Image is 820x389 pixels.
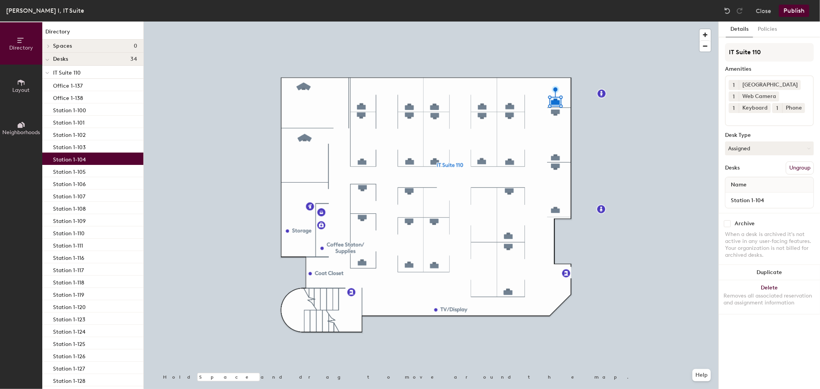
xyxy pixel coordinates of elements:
[134,43,137,49] span: 0
[729,103,739,113] button: 1
[9,45,33,51] span: Directory
[782,103,805,113] div: Phone
[53,265,84,274] p: Station 1-117
[719,265,820,280] button: Duplicate
[739,103,771,113] div: Keyboard
[53,105,86,114] p: Station 1-100
[725,231,814,259] div: When a desk is archived it's not active in any user-facing features. Your organization is not bil...
[53,43,72,49] span: Spaces
[725,165,740,171] div: Desks
[53,130,86,138] p: Station 1-102
[692,369,711,381] button: Help
[130,56,137,62] span: 34
[756,5,771,17] button: Close
[53,80,83,89] p: Office 1-137
[53,314,85,323] p: Station 1-123
[779,5,809,17] button: Publish
[726,22,753,37] button: Details
[733,81,735,89] span: 1
[53,56,68,62] span: Desks
[53,154,86,163] p: Station 1-104
[725,66,814,72] div: Amenities
[739,91,779,101] div: Web Camera
[53,117,85,126] p: Station 1-101
[53,142,86,151] p: Station 1-103
[729,80,739,90] button: 1
[772,103,782,113] button: 1
[727,178,750,192] span: Name
[53,93,83,101] p: Office 1-138
[53,339,85,347] p: Station 1-125
[727,195,812,206] input: Unnamed desk
[6,6,84,15] div: [PERSON_NAME] I, IT Suite
[42,28,143,40] h1: Directory
[53,253,84,261] p: Station 1-116
[786,161,814,175] button: Ungroup
[53,191,85,200] p: Station 1-107
[725,132,814,138] div: Desk Type
[53,203,86,212] p: Station 1-108
[2,129,40,136] span: Neighborhoods
[736,7,743,15] img: Redo
[53,277,84,286] p: Station 1-118
[724,7,731,15] img: Undo
[53,216,86,224] p: Station 1-109
[733,93,735,101] span: 1
[735,221,755,227] div: Archive
[53,376,85,384] p: Station 1-128
[719,280,820,314] button: DeleteRemoves all associated reservation and assignment information
[729,91,739,101] button: 1
[53,228,85,237] p: Station 1-110
[53,302,86,311] p: Station 1-120
[53,363,85,372] p: Station 1-127
[777,104,778,112] span: 1
[53,179,86,188] p: Station 1-106
[53,70,81,76] span: IT Suite 110
[53,289,84,298] p: Station 1-119
[13,87,30,93] span: Layout
[753,22,782,37] button: Policies
[739,80,801,90] div: [GEOGRAPHIC_DATA]
[53,166,86,175] p: Station 1-105
[53,326,85,335] p: Station 1-124
[724,293,815,306] div: Removes all associated reservation and assignment information
[733,104,735,112] span: 1
[53,351,85,360] p: Station 1-126
[53,240,83,249] p: Station 1-111
[725,141,814,155] button: Assigned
